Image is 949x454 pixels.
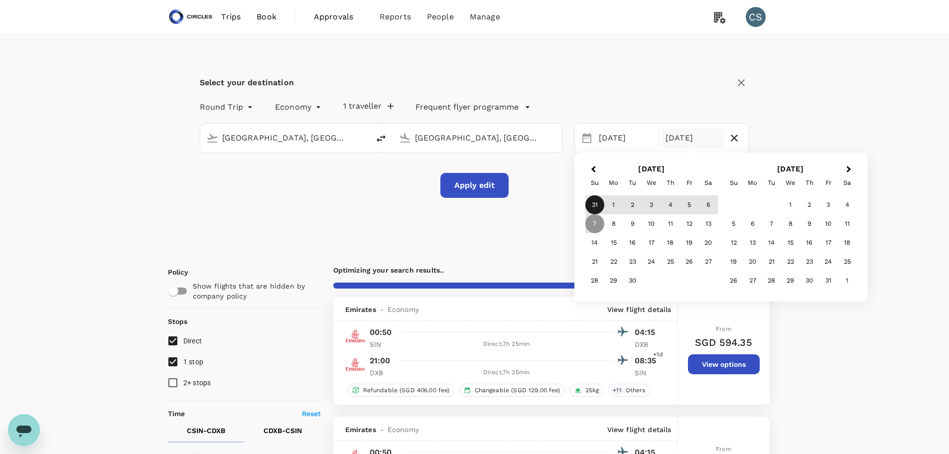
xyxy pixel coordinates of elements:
[345,326,365,346] img: EK
[661,173,680,192] div: Thursday
[800,233,819,252] div: Choose Thursday, October 16th, 2025
[370,339,395,349] p: SIN
[604,233,623,252] div: Choose Monday, September 15th, 2025
[762,173,781,192] div: Tuesday
[595,129,657,148] div: [DATE]
[585,195,604,214] div: Choose Sunday, August 31st, 2025
[585,173,604,192] div: Sunday
[415,101,531,113] button: Frequent flyer programme
[800,214,819,233] div: Choose Thursday, October 9th, 2025
[680,252,699,271] div: Choose Friday, September 26th, 2025
[222,130,348,146] input: Depart from
[221,11,241,23] span: Trips
[699,233,718,252] div: Choose Saturday, September 20th, 2025
[762,233,781,252] div: Choose Tuesday, October 14th, 2025
[800,195,819,214] div: Choose Thursday, October 2nd, 2025
[724,252,743,271] div: Choose Sunday, October 19th, 2025
[642,233,661,252] div: Choose Wednesday, September 17th, 2025
[168,267,177,277] p: Policy
[607,304,672,314] p: View flight details
[623,252,642,271] div: Choose Tuesday, September 23rd, 2025
[716,325,731,332] span: From
[653,350,663,360] span: +1d
[623,214,642,233] div: Choose Tuesday, September 9th, 2025
[762,214,781,233] div: Choose Tuesday, October 7th, 2025
[257,11,276,23] span: Book
[362,137,364,139] button: Open
[168,6,214,28] img: Circles
[585,233,604,252] div: Choose Sunday, September 14th, 2025
[168,409,185,419] p: Time
[661,214,680,233] div: Choose Thursday, September 11th, 2025
[302,409,321,419] p: Reset
[369,127,393,151] button: delete
[380,11,411,23] span: Reports
[582,164,721,173] h2: [DATE]
[800,252,819,271] div: Choose Thursday, October 23rd, 2025
[680,233,699,252] div: Choose Friday, September 19th, 2025
[604,173,623,192] div: Monday
[623,233,642,252] div: Choose Tuesday, September 16th, 2025
[388,304,419,314] span: Economy
[688,354,760,374] button: View options
[333,265,551,275] p: Optimizing your search results..
[345,304,376,314] span: Emirates
[635,339,660,349] p: DXB
[699,195,718,214] div: Choose Saturday, September 6th, 2025
[183,337,202,345] span: Direct
[608,384,650,397] div: +11Others
[743,173,762,192] div: Monday
[470,11,500,23] span: Manage
[611,386,623,395] span: + 11
[200,76,294,90] div: Select your destination
[585,214,604,233] div: Choose Sunday, September 7th, 2025
[359,386,454,395] span: Refundable (SGD 406.00 fee)
[555,137,557,139] button: Open
[415,101,519,113] p: Frequent flyer programme
[661,233,680,252] div: Choose Thursday, September 18th, 2025
[699,173,718,192] div: Saturday
[699,214,718,233] div: Choose Saturday, September 13th, 2025
[680,214,699,233] div: Choose Friday, September 12th, 2025
[642,252,661,271] div: Choose Wednesday, September 24th, 2025
[370,368,395,378] p: DXB
[607,425,672,435] p: View flight details
[680,173,699,192] div: Friday
[699,252,718,271] div: Choose Saturday, September 27th, 2025
[781,271,800,290] div: Choose Wednesday, October 29th, 2025
[275,99,323,115] div: Economy
[370,326,392,338] p: 00:50
[585,271,604,290] div: Choose Sunday, September 28th, 2025
[345,354,365,374] img: EK
[743,271,762,290] div: Choose Monday, October 27th, 2025
[661,195,680,214] div: Choose Thursday, September 4th, 2025
[471,386,564,395] span: Changeable (SGD 129.00 fee)
[459,384,565,397] div: Changeable (SGD 129.00 fee)
[842,162,858,178] button: Next Month
[585,195,718,290] div: Month September, 2025
[376,425,388,435] span: -
[781,214,800,233] div: Choose Wednesday, October 8th, 2025
[819,195,838,214] div: Choose Friday, October 3rd, 2025
[819,271,838,290] div: Choose Friday, October 31st, 2025
[642,195,661,214] div: Choose Wednesday, September 3rd, 2025
[427,11,454,23] span: People
[635,326,660,338] p: 04:15
[838,252,857,271] div: Choose Saturday, October 25th, 2025
[721,164,860,173] h2: [DATE]
[642,173,661,192] div: Wednesday
[781,195,800,214] div: Choose Wednesday, October 1st, 2025
[604,214,623,233] div: Choose Monday, September 8th, 2025
[401,339,613,349] div: Direct , 7h 25min
[440,173,509,198] button: Apply edit
[623,195,642,214] div: Choose Tuesday, September 2nd, 2025
[838,271,857,290] div: Choose Saturday, November 1st, 2025
[743,252,762,271] div: Choose Monday, October 20th, 2025
[8,414,40,446] iframe: Button to launch messaging window
[661,252,680,271] div: Choose Thursday, September 25th, 2025
[743,233,762,252] div: Choose Monday, October 13th, 2025
[819,233,838,252] div: Choose Friday, October 17th, 2025
[724,214,743,233] div: Choose Sunday, October 5th, 2025
[370,355,391,367] p: 21:00
[264,426,302,436] p: CDXB - CSIN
